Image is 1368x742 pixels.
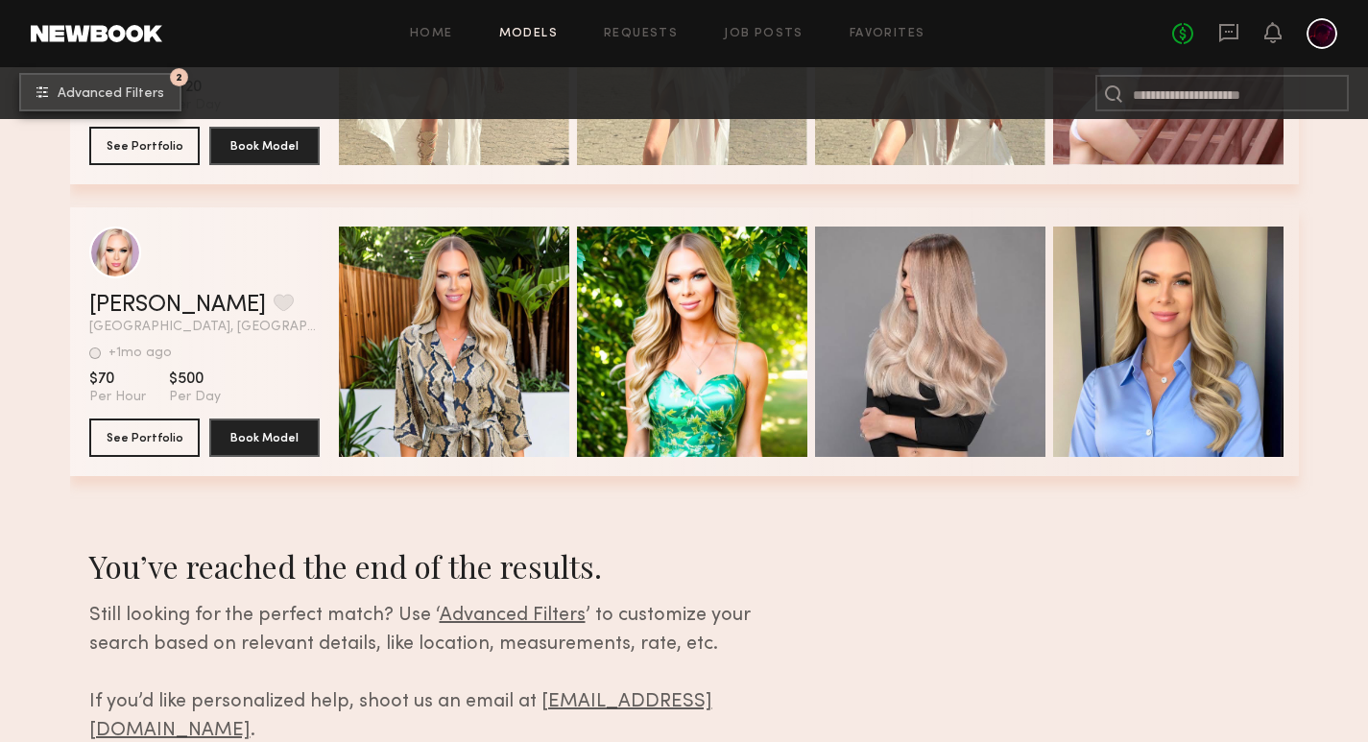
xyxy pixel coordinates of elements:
a: Job Posts [724,28,804,40]
button: 2Advanced Filters [19,73,181,111]
span: $70 [89,370,146,389]
span: Per Day [169,389,221,406]
button: Book Model [209,127,320,165]
span: 2 [176,73,182,82]
div: You’ve reached the end of the results. [89,545,812,586]
button: Book Model [209,419,320,457]
span: [GEOGRAPHIC_DATA], [GEOGRAPHIC_DATA] [89,321,320,334]
span: Per Hour [89,389,146,406]
span: $500 [169,370,221,389]
span: Advanced Filters [58,87,164,101]
a: Requests [604,28,678,40]
a: [PERSON_NAME] [89,294,266,317]
button: See Portfolio [89,127,200,165]
button: See Portfolio [89,419,200,457]
a: Favorites [850,28,925,40]
a: Models [499,28,558,40]
span: Advanced Filters [440,607,586,625]
div: +1mo ago [108,347,172,360]
a: Home [410,28,453,40]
